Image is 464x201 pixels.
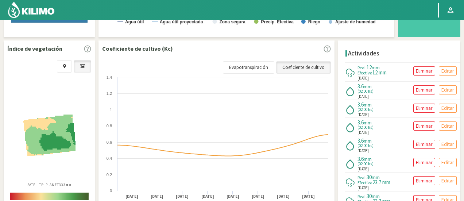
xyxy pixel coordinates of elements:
[357,194,367,199] span: Real:
[441,67,454,75] p: Editar
[372,174,380,181] span: mm
[7,44,62,53] p: Índice de vegetación
[439,66,457,76] button: Editar
[439,121,457,131] button: Editar
[357,166,369,172] span: [DATE]
[107,91,112,96] text: 1.2
[277,194,290,199] text: [DATE]
[357,180,372,185] span: Efectiva
[439,176,457,185] button: Editar
[176,194,189,199] text: [DATE]
[107,140,112,144] text: 0.6
[302,194,315,199] text: [DATE]
[441,158,454,167] p: Editar
[223,61,274,74] a: Evapotranspiración
[372,179,390,186] span: 23.7 mm
[364,138,372,144] span: mm
[439,140,457,149] button: Editar
[357,148,369,154] span: [DATE]
[107,173,112,177] text: 0.2
[357,155,364,162] span: 3.6
[59,182,71,187] span: 3X3
[357,162,374,166] span: (02:00 hs)
[413,140,435,149] button: Eliminar
[107,156,112,161] text: 0.4
[441,140,454,148] p: Editar
[107,124,112,128] text: 0.8
[364,156,372,162] span: mm
[27,182,71,188] p: Satélite: Planet
[219,19,245,24] text: Zona segura
[416,158,433,167] p: Eliminar
[308,19,320,24] text: Riego
[107,75,112,80] text: 1.4
[372,69,387,76] span: 12 mm
[125,194,138,199] text: [DATE]
[441,122,454,130] p: Editar
[367,64,372,71] span: 12
[110,108,112,112] text: 1
[276,61,331,74] a: Coeficiente de cultivo
[7,1,55,19] img: Kilimo
[160,19,203,24] text: Agua útil proyectada
[416,177,433,185] p: Eliminar
[441,177,454,185] p: Editar
[441,104,454,112] p: Editar
[357,144,374,148] span: (02:00 hs)
[357,75,369,81] span: [DATE]
[413,121,435,131] button: Eliminar
[364,119,372,126] span: mm
[357,130,369,136] span: [DATE]
[261,19,294,24] text: Precip. Efectiva
[364,83,372,90] span: mm
[357,137,364,144] span: 3.6
[413,104,435,113] button: Eliminar
[372,64,380,71] span: mm
[357,125,374,130] span: (02:00 hs)
[416,140,433,148] p: Eliminar
[252,194,264,199] text: [DATE]
[23,115,76,156] img: 271fc1cc-124e-4b0f-86f7-aa9bc43d3efe_-_planet_-_2025-09-21.png
[364,101,372,108] span: mm
[66,182,71,187] b: HD
[416,86,433,94] p: Eliminar
[227,194,239,199] text: [DATE]
[413,158,435,167] button: Eliminar
[335,19,376,24] text: Ajuste de humedad
[357,89,374,93] span: (02:00 hs)
[151,194,163,199] text: [DATE]
[439,158,457,167] button: Editar
[439,104,457,113] button: Editar
[201,194,214,199] text: [DATE]
[102,44,173,53] p: Coeficiente de cultivo (Kc)
[372,193,380,200] span: mm
[357,101,364,108] span: 3.6
[416,122,433,130] p: Eliminar
[10,193,89,200] img: scale
[357,70,372,76] span: Efectiva
[413,85,435,94] button: Eliminar
[125,19,144,24] text: Agua útil
[357,65,367,70] span: Real:
[348,50,379,57] h4: Actividades
[357,83,364,90] span: 3.6
[367,193,372,200] span: 30
[357,93,369,100] span: [DATE]
[416,104,433,112] p: Eliminar
[357,108,374,112] span: (02:00 hs)
[413,66,435,76] button: Eliminar
[416,67,433,75] p: Eliminar
[357,119,364,126] span: 3.6
[357,112,369,118] span: [DATE]
[441,86,454,94] p: Editar
[110,189,112,193] text: 0
[367,174,372,181] span: 30
[413,176,435,185] button: Eliminar
[357,175,367,180] span: Real:
[357,185,369,191] span: [DATE]
[439,85,457,94] button: Editar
